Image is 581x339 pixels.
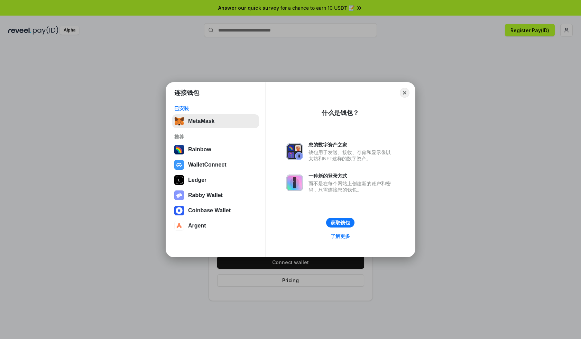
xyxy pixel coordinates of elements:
[174,105,257,111] div: 已安装
[174,206,184,215] img: svg+xml,%3Csvg%20width%3D%2228%22%20height%3D%2228%22%20viewBox%3D%220%200%2028%2028%22%20fill%3D...
[188,192,223,198] div: Rabby Wallet
[331,233,350,239] div: 了解更多
[172,204,259,217] button: Coinbase Wallet
[286,175,303,191] img: svg+xml,%3Csvg%20xmlns%3D%22http%3A%2F%2Fwww.w3.org%2F2000%2Fsvg%22%20fill%3D%22none%22%20viewBox...
[172,188,259,202] button: Rabby Wallet
[172,143,259,157] button: Rainbow
[174,145,184,154] img: svg+xml,%3Csvg%20width%3D%22120%22%20height%3D%22120%22%20viewBox%3D%220%200%20120%20120%22%20fil...
[172,219,259,233] button: Argent
[308,180,394,193] div: 而不是在每个网站上创建新的账户和密码，只需连接您的钱包。
[188,177,206,183] div: Ledger
[174,221,184,231] img: svg+xml,%3Csvg%20width%3D%2228%22%20height%3D%2228%22%20viewBox%3D%220%200%2028%2028%22%20fill%3D...
[174,160,184,170] img: svg+xml,%3Csvg%20width%3D%2228%22%20height%3D%2228%22%20viewBox%3D%220%200%2028%2028%22%20fill%3D...
[322,109,359,117] div: 什么是钱包？
[172,173,259,187] button: Ledger
[174,134,257,140] div: 推荐
[188,162,227,168] div: WalletConnect
[308,142,394,148] div: 您的数字资产之家
[308,149,394,162] div: 钱包用于发送、接收、存储和显示像以太坊和NFT这样的数字资产。
[286,143,303,160] img: svg+xml,%3Csvg%20xmlns%3D%22http%3A%2F%2Fwww.w3.org%2F2000%2Fsvg%22%20fill%3D%22none%22%20viewBox...
[174,116,184,126] img: svg+xml,%3Csvg%20fill%3D%22none%22%20height%3D%2233%22%20viewBox%3D%220%200%2035%2033%22%20width%...
[188,223,206,229] div: Argent
[174,190,184,200] img: svg+xml,%3Csvg%20xmlns%3D%22http%3A%2F%2Fwww.w3.org%2F2000%2Fsvg%22%20fill%3D%22none%22%20viewBox...
[400,88,409,98] button: Close
[188,146,211,153] div: Rainbow
[188,207,231,214] div: Coinbase Wallet
[308,173,394,179] div: 一种新的登录方式
[331,220,350,226] div: 获取钱包
[188,118,214,124] div: MetaMask
[326,218,354,228] button: 获取钱包
[174,89,199,97] h1: 连接钱包
[326,232,354,241] a: 了解更多
[174,175,184,185] img: svg+xml,%3Csvg%20xmlns%3D%22http%3A%2F%2Fwww.w3.org%2F2000%2Fsvg%22%20width%3D%2228%22%20height%3...
[172,158,259,172] button: WalletConnect
[172,114,259,128] button: MetaMask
